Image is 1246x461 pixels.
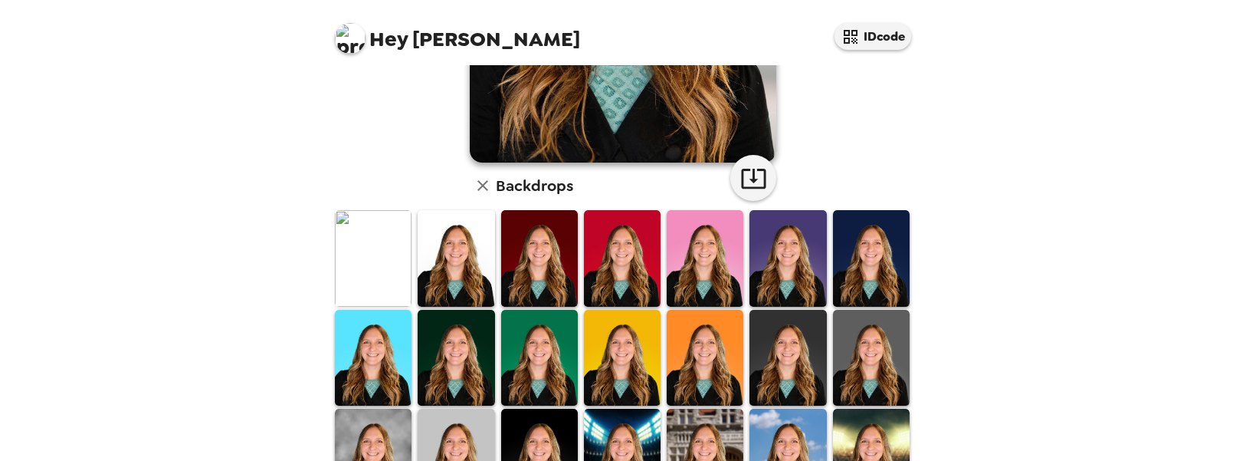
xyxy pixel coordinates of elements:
[496,173,573,198] h6: Backdrops
[335,23,366,54] img: profile pic
[335,210,412,306] img: Original
[335,15,580,50] span: [PERSON_NAME]
[369,25,408,53] span: Hey
[834,23,911,50] button: IDcode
